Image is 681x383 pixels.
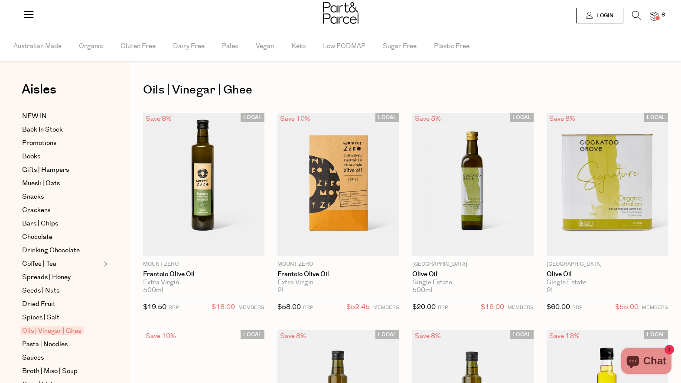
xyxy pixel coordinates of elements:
[547,270,668,278] a: Olive Oil
[22,205,101,216] a: Crackers
[481,302,504,313] span: $19.00
[642,304,668,311] small: MEMBERS
[644,113,668,122] span: LOCAL
[22,232,101,242] a: Chocolate
[277,261,399,268] p: Mount Zero
[22,366,101,377] a: Broth | Miso | Soup
[22,259,101,269] a: Coffee | Tea
[303,304,313,311] small: RRP
[241,113,264,122] span: LOCAL
[22,286,59,296] span: Seeds | Nuts
[22,339,101,350] a: Pasta | Noodles
[22,83,56,105] a: Aisles
[143,261,264,268] p: Mount Zero
[22,326,101,336] a: Oils | Vinegar | Ghee
[547,286,555,294] span: 2L
[22,339,68,350] span: Pasta | Noodles
[412,261,534,268] p: [GEOGRAPHIC_DATA]
[22,192,101,202] a: Snacks
[576,8,623,23] a: Login
[277,270,399,278] a: Frantoio Olive Oil
[594,12,613,19] span: Login
[659,11,667,19] span: 8
[277,286,286,294] span: 2L
[22,272,71,283] span: Spreads | Honey
[22,138,101,148] a: Promotions
[323,31,365,61] span: Low FODMAP
[22,366,78,377] span: Broth | Miso | Soup
[222,31,238,61] span: Paleo
[22,192,44,202] span: Snacks
[143,286,163,294] span: 500ml
[143,80,668,100] h1: Oils | Vinegar | Ghee
[22,138,56,148] span: Promotions
[143,279,264,286] div: Extra Virgin
[22,111,101,122] a: NEW IN
[22,245,101,256] a: Drinking Chocolate
[22,312,101,323] a: Spices | Salt
[619,348,674,376] inbox-online-store-chat: Shopify online store chat
[22,205,50,216] span: Crackers
[143,270,264,278] a: Frantoio Olive Oil
[508,304,534,311] small: MEMBERS
[143,303,166,312] span: $19.50
[22,312,59,323] span: Spices | Salt
[241,330,264,339] span: LOCAL
[22,165,101,175] a: Gifts | Hampers
[383,31,417,61] span: Sugar Free
[22,151,101,162] a: Books
[22,151,40,162] span: Books
[22,80,56,99] span: Aisles
[22,232,52,242] span: Chocolate
[615,302,639,313] span: $55.00
[547,113,668,256] img: Olive Oil
[547,279,668,286] div: Single Estate
[22,259,56,269] span: Coffee | Tea
[346,302,370,313] span: $52.45
[22,245,80,256] span: Drinking Chocolate
[375,330,399,339] span: LOCAL
[277,330,309,342] div: Save 8%
[277,113,399,256] img: Frantoio Olive Oil
[572,304,582,311] small: RRP
[412,270,534,278] a: Olive Oil
[22,272,101,283] a: Spreads | Honey
[22,125,101,135] a: Back In Stock
[101,259,108,269] button: Expand/Collapse Coffee | Tea
[438,304,448,311] small: RRP
[547,303,570,312] span: $60.00
[277,113,313,125] div: Save 10%
[22,299,55,309] span: Dried Fruit
[291,31,306,61] span: Keto
[143,113,174,125] div: Save 8%
[22,111,47,122] span: NEW IN
[547,113,578,125] div: Save 8%
[277,303,301,312] span: $58.00
[22,219,58,229] span: Bars | Chips
[256,31,274,61] span: Vegan
[547,330,582,342] div: Save 13%
[121,31,156,61] span: Gluten Free
[22,286,101,296] a: Seeds | Nuts
[20,326,84,335] span: Oils | Vinegar | Ghee
[434,31,469,61] span: Plastic Free
[143,330,179,342] div: Save 10%
[547,261,668,268] p: [GEOGRAPHIC_DATA]
[22,353,101,363] a: Sauces
[412,330,443,342] div: Save 8%
[644,330,668,339] span: LOCAL
[277,279,399,286] div: Extra Virgin
[510,330,534,339] span: LOCAL
[375,113,399,122] span: LOCAL
[412,113,443,125] div: Save 5%
[412,279,534,286] div: Single Estate
[212,302,235,313] span: $18.00
[22,178,60,189] span: Muesli | Oats
[510,113,534,122] span: LOCAL
[143,113,264,256] img: Frantoio Olive Oil
[22,178,101,189] a: Muesli | Oats
[22,353,44,363] span: Sauces
[173,31,205,61] span: Dairy Free
[323,2,358,24] img: Part&Parcel
[238,304,264,311] small: MEMBERS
